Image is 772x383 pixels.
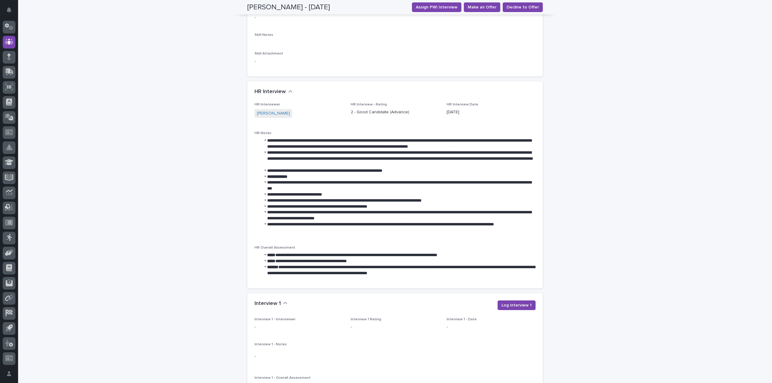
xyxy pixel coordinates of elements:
span: HR Interview - Rating [351,103,387,106]
span: Interview 1 Rating [351,318,381,321]
button: Interview 1 [255,300,287,307]
span: HR Overall Assessment [255,246,295,250]
span: Interview 1 - Overall Assessment [255,376,311,380]
span: Interview 1 - Interviewer [255,318,296,321]
h2: Interview 1 [255,300,281,307]
a: [PERSON_NAME] [257,110,290,117]
span: HR Interview Date [447,103,478,106]
button: Notifications [3,4,15,16]
p: - [447,324,536,330]
p: - [351,324,440,330]
span: Log Interview 1 [501,302,532,308]
span: Make an Offer [468,4,496,10]
button: Log Interview 1 [498,300,536,310]
p: 2 - Good Candidate (Advance) [351,109,440,115]
h2: HR Interview [255,89,286,95]
p: - [255,353,536,359]
button: Make an Offer [464,2,500,12]
span: Decline to Offer [507,4,539,10]
span: HR Notes [255,131,271,135]
span: Skill Notes [255,33,273,37]
span: HR Interviewer [255,103,280,106]
div: Notifications [8,7,15,17]
span: Skill Attachment [255,52,283,55]
button: Assign PWI Interview [412,2,461,12]
span: Interview 1 - Date [447,318,477,321]
h2: [PERSON_NAME] - [DATE] [247,3,330,12]
button: Decline to Offer [503,2,543,12]
p: - [255,14,343,21]
span: Interview 1 - Notes [255,343,287,346]
button: HR Interview [255,89,293,95]
p: - [255,324,343,330]
span: Assign PWI Interview [416,4,457,10]
p: [DATE] [447,109,536,115]
p: - [255,58,343,64]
